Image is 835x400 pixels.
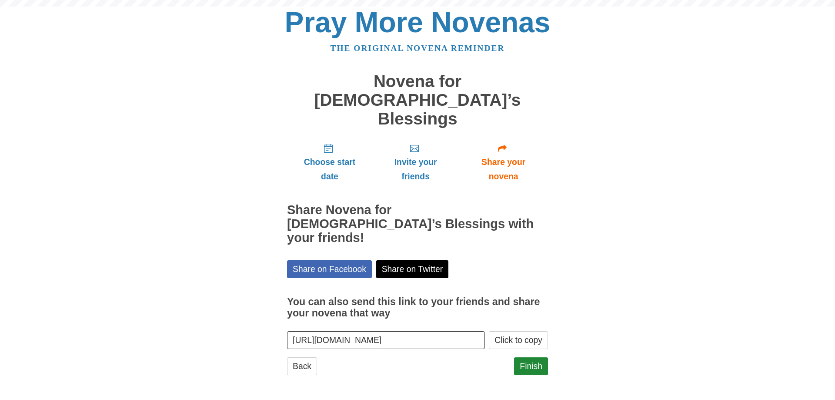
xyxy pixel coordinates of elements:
[459,137,548,188] a: Share your novena
[296,155,364,184] span: Choose start date
[287,357,317,375] a: Back
[287,137,372,188] a: Choose start date
[514,357,548,375] a: Finish
[287,203,548,245] h2: Share Novena for [DEMOGRAPHIC_DATA]’s Blessings with your friends!
[381,155,450,184] span: Invite your friends
[287,296,548,319] h3: You can also send this link to your friends and share your novena that way
[331,44,505,53] a: The original novena reminder
[372,137,459,188] a: Invite your friends
[287,72,548,128] h1: Novena for [DEMOGRAPHIC_DATA]’s Blessings
[285,6,551,38] a: Pray More Novenas
[287,260,372,278] a: Share on Facebook
[376,260,449,278] a: Share on Twitter
[489,331,548,349] button: Click to copy
[468,155,539,184] span: Share your novena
